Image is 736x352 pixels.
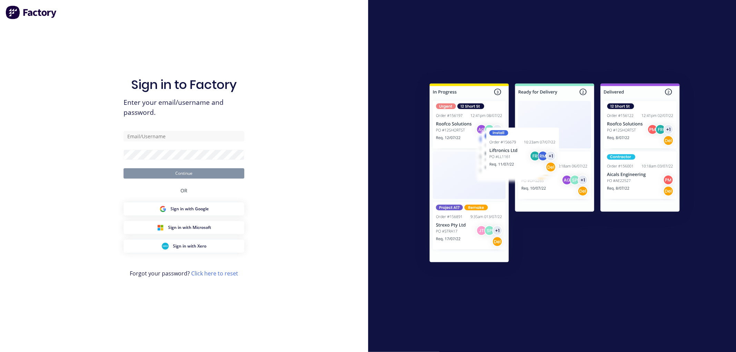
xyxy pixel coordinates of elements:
button: Google Sign inSign in with Google [124,202,244,215]
span: Sign in with Google [170,206,209,212]
img: Microsoft Sign in [157,224,164,231]
span: Enter your email/username and password. [124,98,244,118]
h1: Sign in to Factory [131,77,237,92]
img: Google Sign in [159,205,166,212]
a: Click here to reset [191,270,238,277]
button: Continue [124,168,244,179]
img: Factory [6,6,57,19]
img: Sign in [414,70,695,279]
button: Microsoft Sign inSign in with Microsoft [124,221,244,234]
span: Sign in with Microsoft [168,224,211,231]
button: Xero Sign inSign in with Xero [124,240,244,253]
input: Email/Username [124,131,244,141]
div: OR [180,179,187,202]
img: Xero Sign in [162,243,169,250]
span: Forgot your password? [130,269,238,278]
span: Sign in with Xero [173,243,206,249]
